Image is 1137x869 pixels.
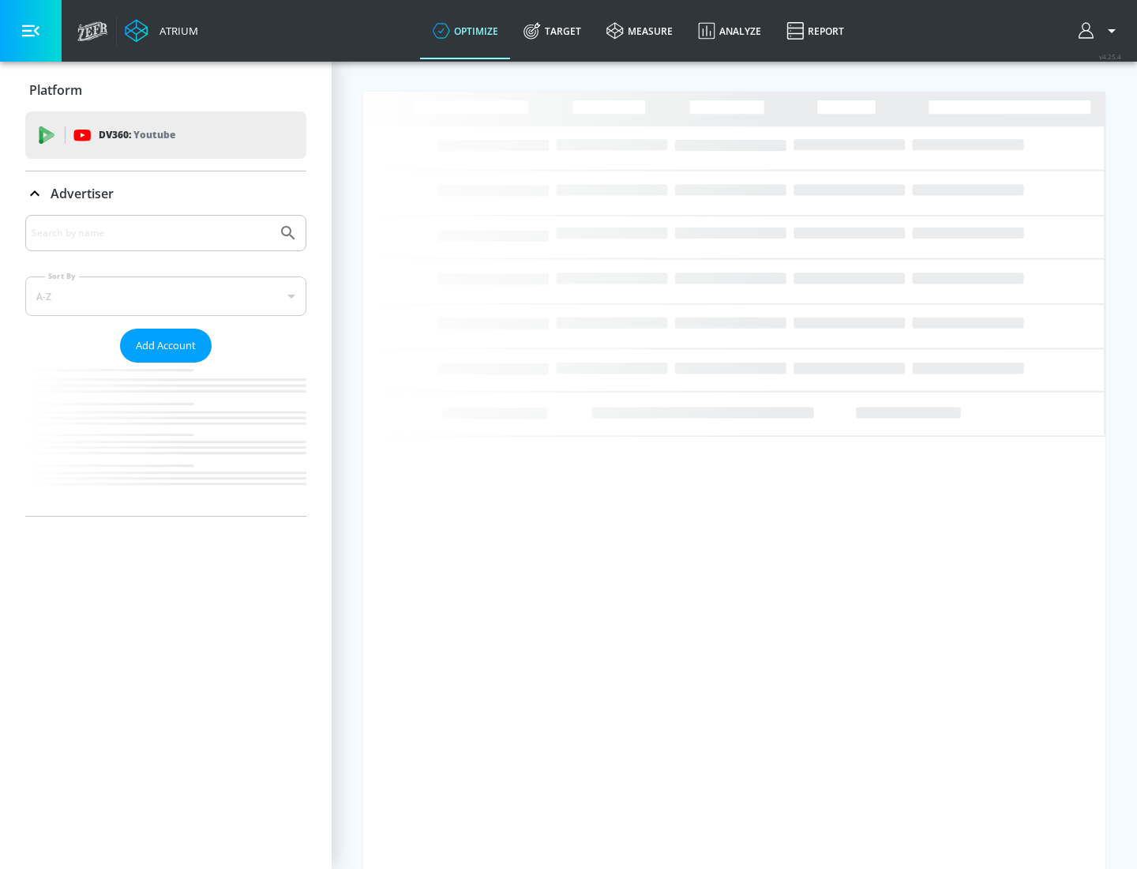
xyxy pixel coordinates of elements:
[511,2,594,59] a: Target
[133,126,175,143] p: Youtube
[25,111,306,159] div: DV360: Youtube
[420,2,511,59] a: optimize
[25,171,306,216] div: Advertiser
[685,2,774,59] a: Analyze
[1099,52,1121,61] span: v 4.25.4
[153,24,198,38] div: Atrium
[25,215,306,516] div: Advertiser
[594,2,685,59] a: measure
[99,126,175,144] p: DV360:
[25,363,306,516] nav: list of Advertiser
[774,2,857,59] a: Report
[29,81,82,99] p: Platform
[25,68,306,112] div: Platform
[25,276,306,316] div: A-Z
[32,223,271,243] input: Search by name
[45,271,79,281] label: Sort By
[136,337,196,355] span: Add Account
[51,185,114,202] p: Advertiser
[125,19,198,43] a: Atrium
[120,329,212,363] button: Add Account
